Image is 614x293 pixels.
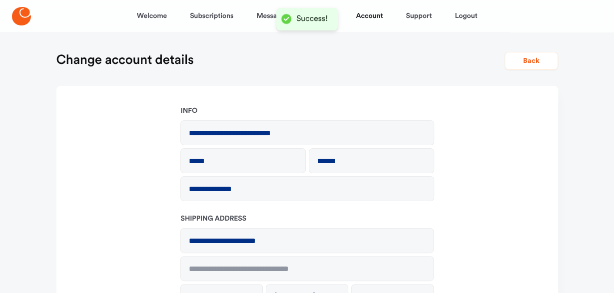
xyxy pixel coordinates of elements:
div: Success! [296,14,328,24]
a: Support [406,4,432,28]
a: Welcome [137,4,167,28]
h1: Change account details [56,52,194,68]
a: Account [356,4,383,28]
a: Orders [311,4,333,28]
h2: Info [181,106,434,116]
button: Back [505,52,558,70]
a: Messages [256,4,288,28]
a: Logout [455,4,477,28]
h2: Shipping address [181,214,434,224]
a: Subscriptions [190,4,233,28]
